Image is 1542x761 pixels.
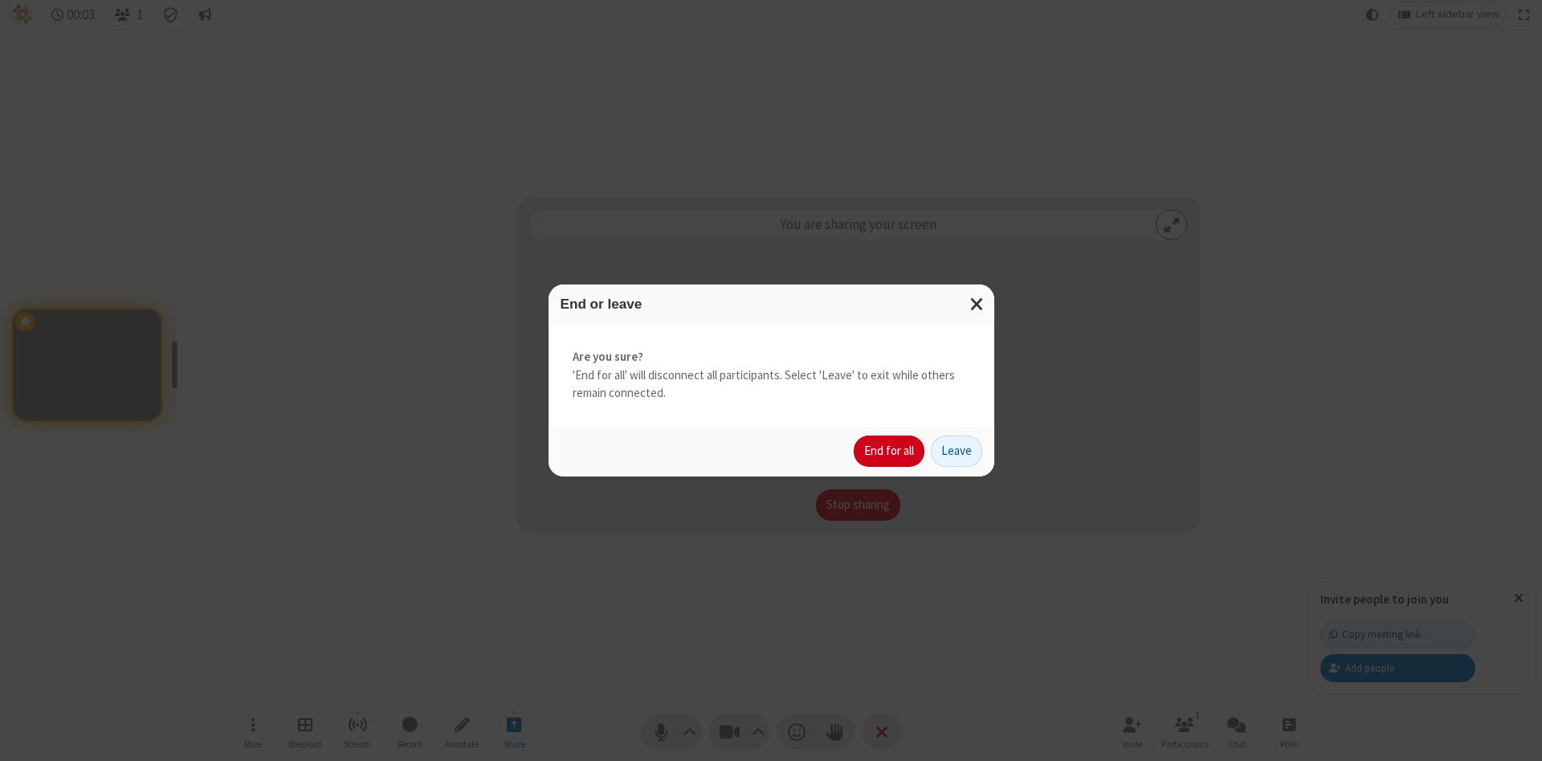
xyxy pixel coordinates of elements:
[931,436,982,468] button: Leave
[961,284,994,324] button: Close modal
[549,324,994,427] div: 'End for all' will disconnect all participants. Select 'Leave' to exit while others remain connec...
[573,348,970,366] strong: Are you sure?
[561,297,982,312] h3: End or leave
[854,436,924,468] button: End for all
